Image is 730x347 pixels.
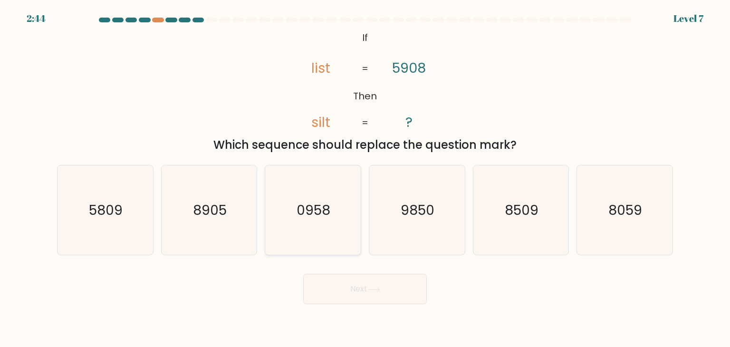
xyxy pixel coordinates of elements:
text: 9850 [401,201,435,220]
tspan: = [362,116,368,129]
button: Next [303,274,427,304]
tspan: ? [405,113,413,132]
text: 8905 [193,201,227,220]
svg: @import url('[URL][DOMAIN_NAME]); [280,29,450,133]
tspan: = [362,62,368,75]
div: Level 7 [673,11,703,26]
tspan: silt [312,113,331,132]
div: Which sequence should replace the question mark? [63,136,667,154]
text: 0958 [297,201,331,220]
div: 2:44 [27,11,46,26]
tspan: 5908 [392,58,426,77]
text: 8059 [609,201,643,220]
text: 5809 [89,201,123,220]
text: 8509 [505,201,538,220]
tspan: list [312,58,331,77]
tspan: If [362,31,368,44]
tspan: Then [353,89,377,103]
